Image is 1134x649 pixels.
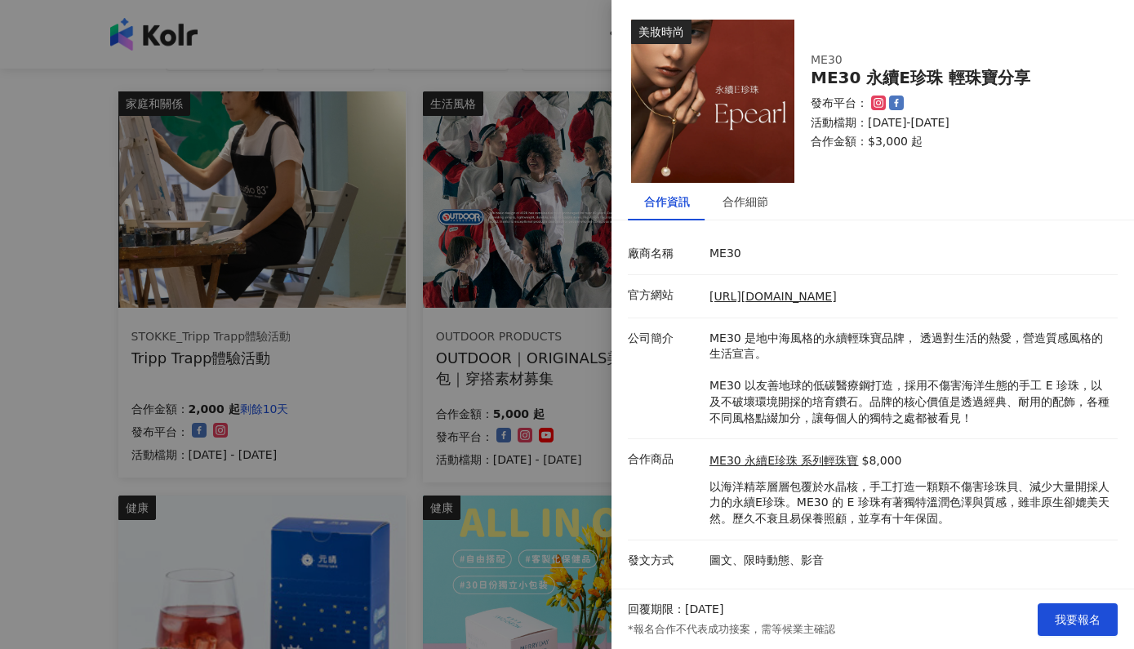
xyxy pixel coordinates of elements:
p: *報名合作不代表成功接案，需等候業主確認 [628,622,835,637]
p: 回覆期限：[DATE] [628,602,723,618]
p: 活動檔期：[DATE]-[DATE] [811,115,1098,131]
div: 美妝時尚 [631,20,692,44]
p: 合作金額： $3,000 起 [811,134,1098,150]
p: ME30 是地中海風格的永續輕珠寶品牌， 透過對生活的熱愛，營造質感風格的生活宣言。 ME30 以友善地球的低碳醫療鋼打造，採用不傷害海洋生態的手工 E 珍珠，以及不破壞環境開採的培育鑽石。品牌... [709,331,1110,427]
p: $8,000 [862,453,902,469]
div: ME30 [811,52,1072,69]
p: 以海洋精萃層層包覆於水晶核，手工打造一顆顆不傷害珍珠貝、減少大量開採人力的永續E珍珠。ME30 的 E 珍珠有著獨特溫潤色澤與質感，雖非原生卻媲美天然。歷久不衰且易保養照顧，並享有十年保固。 [709,479,1110,527]
div: 合作細節 [723,193,768,211]
p: 發文方式 [628,553,701,569]
p: ME30 [709,246,1110,262]
p: 廠商名稱 [628,246,701,262]
a: ME30 永續E珍珠 系列輕珠寶 [709,453,859,469]
div: 合作資訊 [644,193,690,211]
div: ME30 永續E珍珠 輕珠寶分享 [811,69,1098,87]
p: 公司簡介 [628,331,701,347]
a: [URL][DOMAIN_NAME] [709,290,837,303]
img: ME30 永續E珍珠 系列輕珠寶 [631,20,794,183]
p: 官方網站 [628,287,701,304]
p: 合作商品 [628,451,701,468]
p: 圖文、限時動態、影音 [709,553,1110,569]
span: 我要報名 [1055,613,1101,626]
p: 發布平台： [811,96,868,112]
button: 我要報名 [1038,603,1118,636]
